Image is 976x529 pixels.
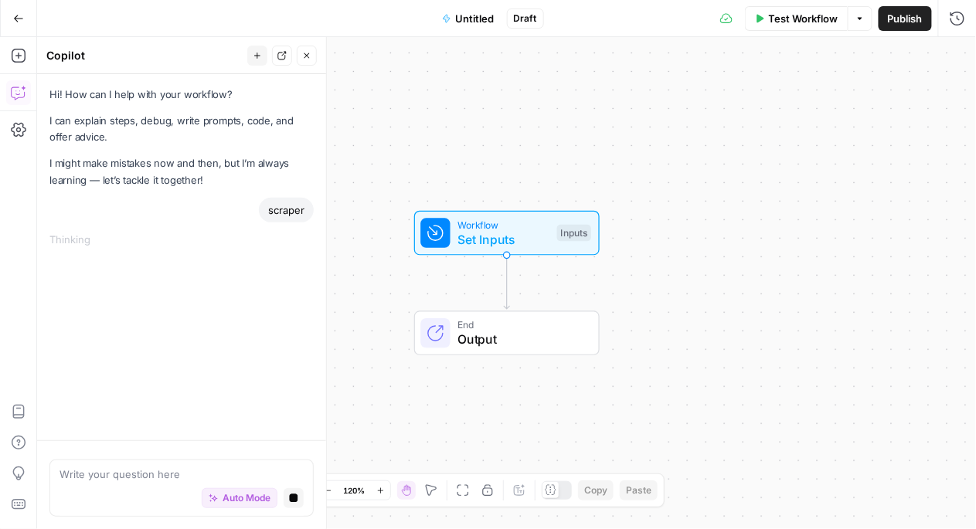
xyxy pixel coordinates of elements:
div: Copilot [46,48,243,63]
button: Publish [879,6,932,31]
span: Publish [888,11,923,26]
button: Paste [620,480,658,500]
p: Hi! How can I help with your workflow? [49,86,314,103]
button: Auto Mode [202,488,277,508]
div: EndOutput [363,311,651,356]
div: WorkflowSet InputsInputs [363,211,651,256]
div: ... [90,232,100,247]
span: Untitled [456,11,495,26]
g: Edge from start to end [504,255,509,309]
button: Test Workflow [745,6,848,31]
span: 120% [344,484,366,497]
span: Auto Mode [223,491,270,505]
span: Set Inputs [457,230,549,249]
span: Output [457,331,583,349]
div: Thinking [49,232,314,247]
p: I might make mistakes now and then, but I’m always learning — let’s tackle it together! [49,155,314,188]
div: Inputs [557,225,591,242]
span: Workflow [457,217,549,232]
span: Copy [584,483,607,497]
button: Untitled [433,6,504,31]
button: Copy [578,480,614,500]
span: Paste [626,483,651,497]
div: scraper [259,198,314,222]
span: End [457,317,583,332]
p: I can explain steps, debug, write prompts, code, and offer advice. [49,113,314,145]
span: Draft [514,12,537,25]
span: Test Workflow [769,11,838,26]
